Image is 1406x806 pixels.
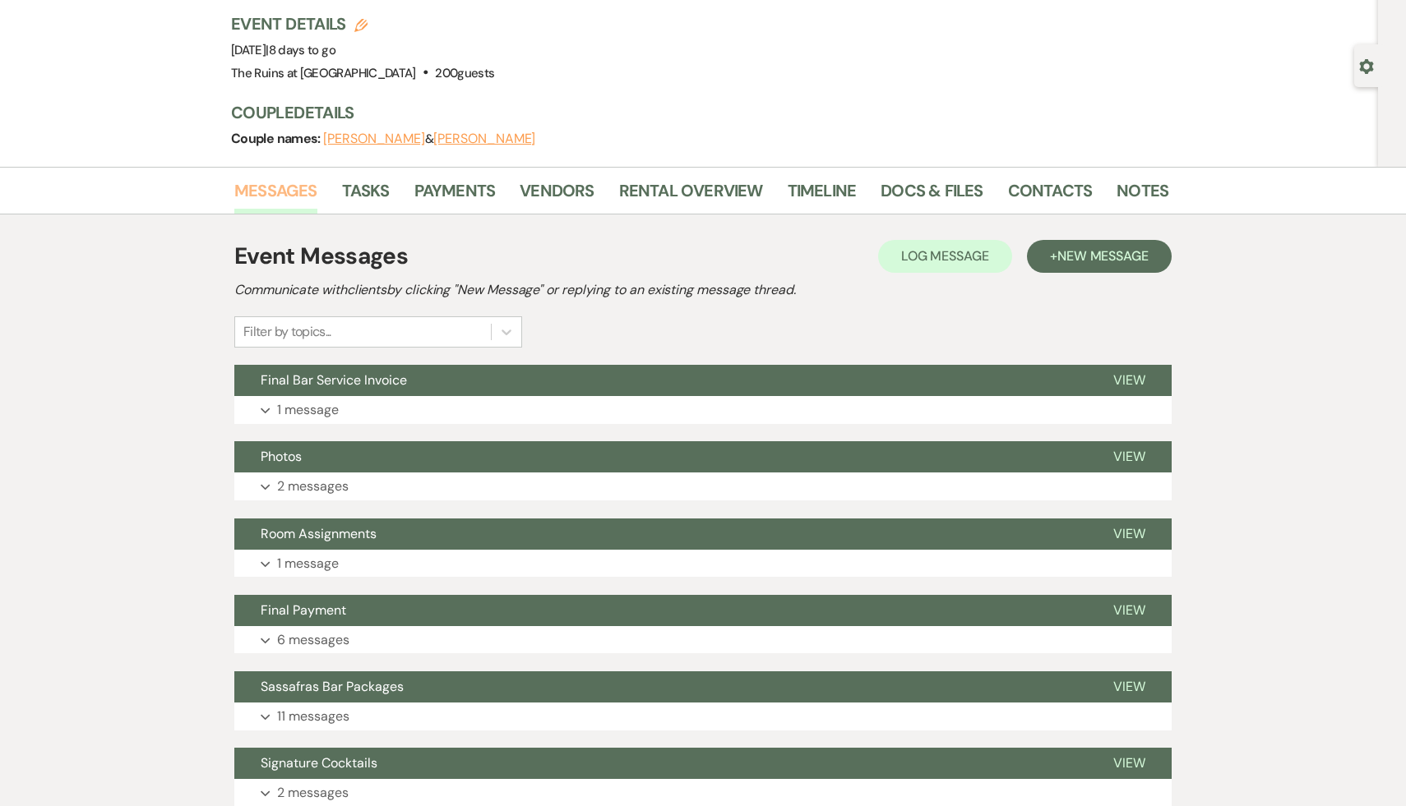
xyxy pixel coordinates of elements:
[433,132,535,145] button: [PERSON_NAME]
[277,399,339,421] p: 1 message
[1113,678,1145,695] span: View
[234,550,1172,578] button: 1 message
[261,678,404,695] span: Sassafras Bar Packages
[878,240,1012,273] button: Log Message
[269,42,335,58] span: 8 days to go
[520,177,594,214] a: Vendors
[261,754,377,771] span: Signature Cocktails
[266,42,335,58] span: |
[234,441,1087,472] button: Photos
[234,595,1087,626] button: Final Payment
[1113,525,1145,542] span: View
[234,280,1172,300] h2: Communicate with clients by clicking "New Message" or replying to an existing message thread.
[1113,754,1145,771] span: View
[1359,58,1374,73] button: Open lead details
[231,42,335,58] span: [DATE]
[261,525,377,542] span: Room Assignments
[234,748,1087,779] button: Signature Cocktails
[234,365,1087,396] button: Final Bar Service Invoice
[234,239,408,274] h1: Event Messages
[323,131,535,147] span: &
[1087,518,1172,550] button: View
[1113,371,1145,389] span: View
[231,12,494,35] h3: Event Details
[1057,247,1149,265] span: New Message
[277,553,339,574] p: 1 message
[901,247,989,265] span: Log Message
[261,371,407,389] span: Final Bar Service Invoice
[1113,448,1145,465] span: View
[342,177,390,214] a: Tasks
[1117,177,1168,214] a: Notes
[323,132,425,145] button: [PERSON_NAME]
[1087,595,1172,626] button: View
[261,448,302,465] span: Photos
[277,476,349,497] p: 2 messages
[234,472,1172,500] button: 2 messages
[277,629,349,651] p: 6 messages
[619,177,763,214] a: Rental Overview
[231,65,416,81] span: The Ruins at [GEOGRAPHIC_DATA]
[277,706,349,727] p: 11 messages
[1087,671,1172,702] button: View
[243,322,331,342] div: Filter by topics...
[234,702,1172,730] button: 11 messages
[1087,365,1172,396] button: View
[1087,748,1172,779] button: View
[261,601,346,619] span: Final Payment
[1027,240,1172,273] button: +New Message
[435,65,494,81] span: 200 guests
[234,396,1172,424] button: 1 message
[1113,601,1145,619] span: View
[234,518,1087,550] button: Room Assignments
[277,782,349,804] p: 2 messages
[234,177,317,214] a: Messages
[788,177,857,214] a: Timeline
[234,671,1087,702] button: Sassafras Bar Packages
[231,101,1152,124] h3: Couple Details
[1087,441,1172,472] button: View
[231,130,323,147] span: Couple names:
[881,177,983,214] a: Docs & Files
[234,626,1172,654] button: 6 messages
[414,177,496,214] a: Payments
[1008,177,1093,214] a: Contacts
